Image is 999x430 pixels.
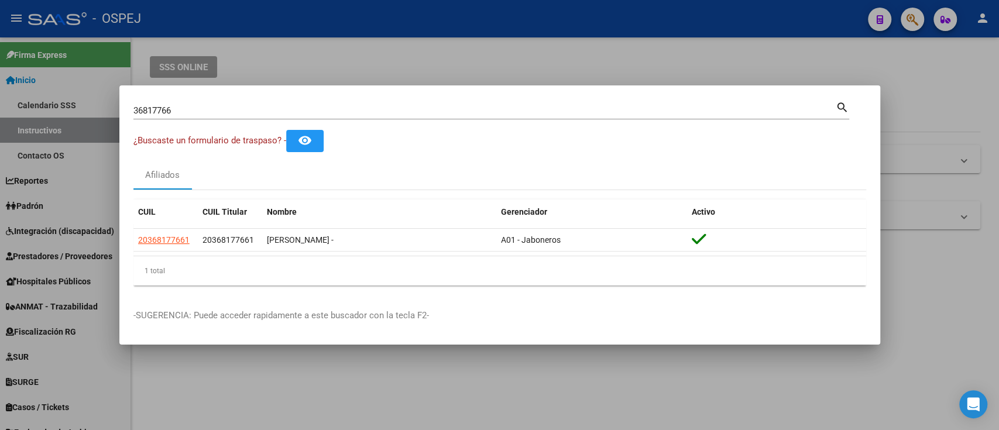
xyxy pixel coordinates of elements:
[501,235,561,245] span: A01 - Jaboneros
[298,133,312,147] mat-icon: remove_red_eye
[133,256,866,285] div: 1 total
[692,207,715,216] span: Activo
[836,99,849,113] mat-icon: search
[138,235,190,245] span: 20368177661
[267,233,492,247] div: [PERSON_NAME] -
[145,168,180,182] div: Afiliados
[133,135,286,146] span: ¿Buscaste un formulario de traspaso? -
[687,199,866,225] datatable-header-cell: Activo
[202,207,247,216] span: CUIL Titular
[198,199,262,225] datatable-header-cell: CUIL Titular
[138,207,156,216] span: CUIL
[496,199,687,225] datatable-header-cell: Gerenciador
[133,199,198,225] datatable-header-cell: CUIL
[262,199,496,225] datatable-header-cell: Nombre
[267,207,297,216] span: Nombre
[959,390,987,418] div: Open Intercom Messenger
[133,309,866,322] p: -SUGERENCIA: Puede acceder rapidamente a este buscador con la tecla F2-
[501,207,547,216] span: Gerenciador
[202,235,254,245] span: 20368177661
